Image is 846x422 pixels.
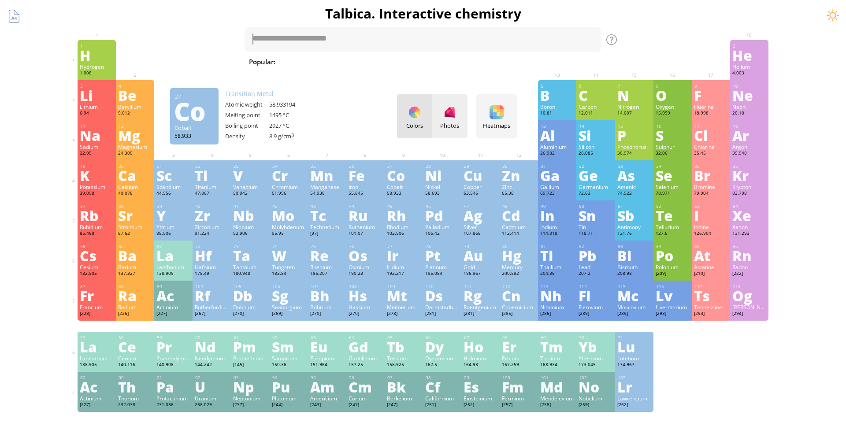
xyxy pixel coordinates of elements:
[80,168,114,182] div: K
[464,223,497,230] div: Silver
[579,263,612,270] div: Lead
[311,163,344,169] div: 25
[502,263,536,270] div: Mercury
[656,143,690,150] div: Sulphur
[425,168,459,182] div: Ni
[234,244,267,249] div: 73
[733,244,766,249] div: 86
[174,132,214,139] div: 58.933
[732,48,766,62] div: He
[579,123,612,129] div: 14
[157,244,190,249] div: 57
[617,150,651,157] div: 30.974
[618,204,651,209] div: 51
[233,190,267,197] div: 50.942
[732,150,766,157] div: 39.948
[311,204,344,209] div: 43
[272,208,306,222] div: Mo
[118,208,152,222] div: Sr
[464,248,497,263] div: Au
[425,230,459,237] div: 106.42
[432,122,468,130] div: Photos
[540,263,574,270] div: Thallium
[349,244,382,249] div: 76
[502,204,536,209] div: 48
[118,183,152,190] div: Calcium
[694,88,728,102] div: F
[617,190,651,197] div: 74.922
[311,244,344,249] div: 75
[540,143,574,150] div: Aluminium
[617,103,651,110] div: Nitrogen
[80,190,114,197] div: 39.098
[425,208,459,222] div: Pd
[475,62,477,67] sub: 2
[732,183,766,190] div: Krypton
[732,110,766,117] div: 20.18
[617,183,651,190] div: Arsenic
[464,204,497,209] div: 47
[540,230,574,237] div: 114.818
[541,244,574,249] div: 81
[272,163,306,169] div: 24
[479,122,515,130] div: Heatmaps
[464,56,519,67] span: H SO + NaOH
[80,230,114,237] div: 85.468
[732,208,766,222] div: Xe
[617,128,651,142] div: P
[156,230,190,237] div: 88.906
[349,223,382,230] div: Ruthenium
[656,244,690,249] div: 84
[540,190,574,197] div: 69.723
[225,122,269,130] div: Boiling point
[195,244,229,249] div: 72
[80,163,114,169] div: 19
[541,163,574,169] div: 31
[349,248,382,263] div: Os
[486,62,489,67] sub: 4
[119,244,152,249] div: 56
[119,83,152,89] div: 4
[564,56,628,67] span: [MEDICAL_DATA]
[80,244,114,249] div: 55
[387,190,421,197] div: 58.933
[579,183,612,190] div: Germanium
[118,110,152,117] div: 9.012
[404,56,436,67] span: H SO
[310,230,344,237] div: [97]
[80,123,114,129] div: 11
[387,223,421,230] div: Rhodium
[425,263,459,270] div: Platinum
[733,83,766,89] div: 10
[272,244,306,249] div: 74
[118,263,152,270] div: Barium
[156,168,190,182] div: Sc
[80,183,114,190] div: Potassium
[579,163,612,169] div: 32
[579,88,612,102] div: C
[579,208,612,222] div: Sn
[694,83,728,89] div: 9
[156,190,190,197] div: 44.956
[656,183,690,190] div: Selenium
[118,230,152,237] div: 87.62
[656,123,690,129] div: 16
[656,103,690,110] div: Oxygen
[427,62,430,67] sub: 4
[694,263,728,270] div: Astatine
[541,204,574,209] div: 49
[732,143,766,150] div: Argon
[425,223,459,230] div: Palladium
[80,143,114,150] div: Sodium
[349,190,382,197] div: 55.845
[118,190,152,197] div: 40.078
[272,204,306,209] div: 42
[464,168,497,182] div: Cu
[732,103,766,110] div: Neon
[234,204,267,209] div: 41
[656,163,690,169] div: 34
[80,63,114,70] div: Hydrogen
[269,100,313,108] div: 58.933194
[387,62,390,67] sub: 2
[269,111,313,119] div: 1495 °C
